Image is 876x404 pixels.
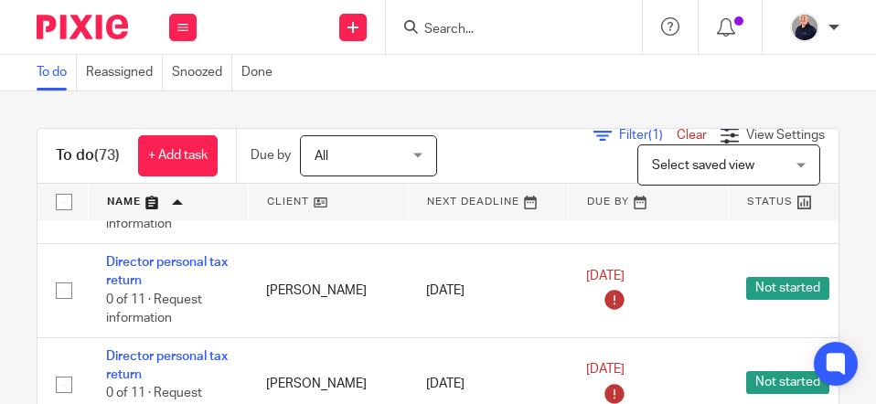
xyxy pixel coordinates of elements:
img: IMG_8745-0021-copy.jpg [790,13,819,42]
a: Reassigned [86,55,163,90]
td: [DATE] [408,243,568,337]
span: Not started [746,277,829,300]
a: Snoozed [172,55,232,90]
a: + Add task [138,135,218,176]
span: 0 of 11 · Request information [106,293,202,325]
a: Done [241,55,282,90]
input: Search [422,22,587,38]
span: [DATE] [586,364,625,377]
span: View Settings [746,129,825,142]
a: Director personal tax return [106,350,228,381]
span: Select saved view [652,159,754,172]
p: Due by [251,146,291,165]
span: Not started [746,371,829,394]
a: To do [37,55,77,90]
a: Clear [677,129,707,142]
span: (1) [648,129,663,142]
span: [DATE] [586,270,625,282]
h1: To do [56,146,120,165]
span: (73) [94,148,120,163]
td: [PERSON_NAME] [248,243,408,337]
a: Director personal tax return [106,256,228,287]
span: All [315,150,328,163]
span: Filter [619,129,677,142]
img: Pixie [37,15,128,39]
span: 0 of 11 · Request information [106,199,202,231]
